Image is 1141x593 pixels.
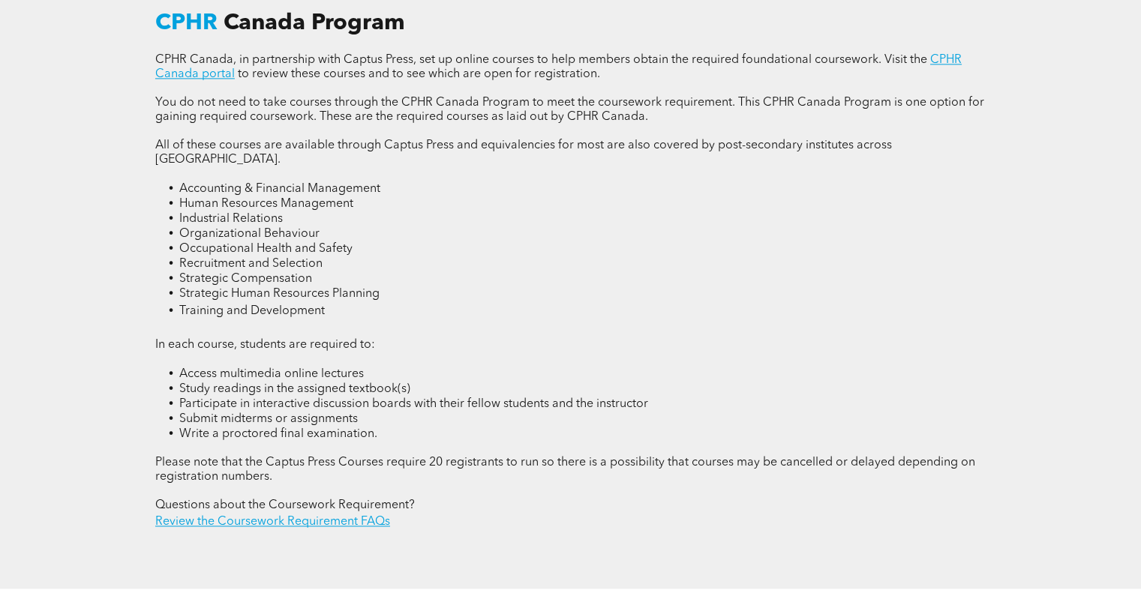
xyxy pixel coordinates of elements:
[179,305,325,317] span: Training and Development
[179,383,410,395] span: Study readings in the assigned textbook(s)
[179,398,648,410] span: Participate in interactive discussion boards with their fellow students and the instructor
[155,339,375,351] span: In each course, students are required to:
[179,183,380,195] span: Accounting & Financial Management
[155,54,927,66] span: CPHR Canada, in partnership with Captus Press, set up online courses to help members obtain the r...
[179,228,320,240] span: Organizational Behaviour
[179,368,364,380] span: Access multimedia online lectures
[155,516,390,528] a: Review the Coursework Requirement FAQs
[179,428,377,440] span: Write a proctored final examination.
[179,273,312,285] span: Strategic Compensation
[179,243,353,255] span: Occupational Health and Safety
[179,288,380,300] span: Strategic Human Resources Planning
[179,258,323,270] span: Recruitment and Selection
[155,97,984,123] span: You do not need to take courses through the CPHR Canada Program to meet the coursework requiremen...
[155,457,975,483] span: Please note that the Captus Press Courses require 20 registrants to run so there is a possibility...
[155,139,892,166] span: All of these courses are available through Captus Press and equivalencies for most are also cover...
[238,68,600,80] span: to review these courses and to see which are open for registration.
[179,413,358,425] span: Submit midterms or assignments
[224,12,405,34] span: Canada Program
[179,198,353,210] span: Human Resources Management
[155,12,218,34] span: CPHR
[155,499,415,511] span: Questions about the Coursework Requirement?
[179,213,283,225] span: Industrial Relations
